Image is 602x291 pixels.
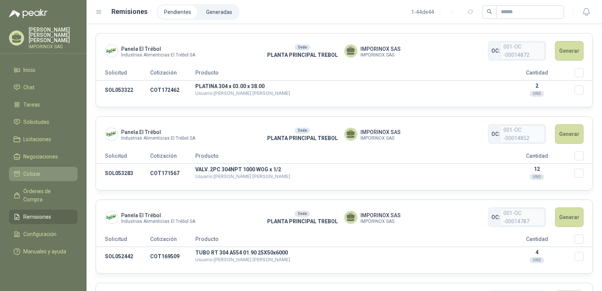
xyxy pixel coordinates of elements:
[499,235,575,247] th: Cantidad
[575,164,593,183] td: Seleccionar/deseleccionar
[150,151,195,164] th: Cotización
[260,134,344,142] p: PLANTA PRINCIPAL TREBOL
[121,211,195,219] span: Panela El Trébol
[96,247,150,266] td: SOL052442
[9,167,78,181] a: Cotizar
[23,101,40,109] span: Tareas
[491,130,500,138] span: OC:
[23,152,58,161] span: Negociaciones
[575,81,593,100] td: Seleccionar/deseleccionar
[575,151,593,164] th: Seleccionar/deseleccionar
[530,91,544,97] div: UND
[23,170,41,178] span: Cotizar
[9,115,78,129] a: Solicitudes
[195,257,290,262] span: Usuario: [PERSON_NAME] [PERSON_NAME]
[150,235,195,247] th: Cotización
[150,247,195,266] td: COT169509
[360,136,401,140] span: IMPORINOX SAS
[150,81,195,100] td: COT172462
[96,235,150,247] th: Solicitud
[150,164,195,183] td: COT171567
[500,42,545,59] span: 001-OC -00014872
[158,6,197,18] a: Pendientes
[499,166,575,172] p: 12
[111,6,147,17] h1: Remisiones
[295,128,310,134] div: Sede
[121,219,195,224] span: Industrias Alimenticias El Trébol SA
[23,247,66,256] span: Manuales y ayuda
[499,151,575,164] th: Cantidad
[23,187,70,204] span: Órdenes de Compra
[121,53,195,57] span: Industrias Alimenticias El Trébol SA
[555,41,584,61] button: Generar
[23,66,35,74] span: Inicio
[9,210,78,224] a: Remisiones
[499,68,575,81] th: Cantidad
[530,257,544,263] div: UND
[121,136,195,140] span: Industrias Alimenticias El Trébol SA
[195,68,499,81] th: Producto
[9,132,78,146] a: Licitaciones
[499,83,575,89] p: 2
[23,135,51,143] span: Licitaciones
[29,44,78,49] p: IMPORINOX SAS
[575,68,593,81] th: Seleccionar/deseleccionar
[23,118,49,126] span: Solicitudes
[195,235,499,247] th: Producto
[530,174,544,180] div: UND
[200,6,238,18] a: Generadas
[9,63,78,77] a: Inicio
[360,219,401,224] span: IMPORINOX SAS
[9,149,78,164] a: Negociaciones
[23,230,56,238] span: Configuración
[575,247,593,266] td: Seleccionar/deseleccionar
[499,249,575,255] p: 4
[195,84,499,89] p: PLATINA 304 x 03.00 x 38.00
[411,6,458,18] div: 1 - 44 de 44
[295,211,310,217] div: Sede
[195,90,290,96] span: Usuario: [PERSON_NAME] [PERSON_NAME]
[96,81,150,100] td: SOL053322
[575,235,593,247] th: Seleccionar/deseleccionar
[105,45,118,57] img: Company Logo
[555,207,584,227] button: Generar
[23,213,51,221] span: Remisiones
[105,128,118,140] img: Company Logo
[96,164,150,183] td: SOL053283
[105,211,118,224] img: Company Logo
[360,211,401,219] span: IMPORINOX SAS
[500,209,545,226] span: 001-OC -00014787
[121,128,195,136] span: Panela El Trébol
[360,45,401,53] span: IMPORINOX SAS
[9,244,78,259] a: Manuales y ayuda
[260,51,344,59] p: PLANTA PRINCIPAL TREBOL
[491,213,500,221] span: OC:
[195,250,499,255] p: TUBO RT 304 A554 01.90 25X50x6000
[195,167,499,172] p: VALV. 2PC 304NPT 1000 WOG x 1/2
[9,184,78,207] a: Órdenes de Compra
[260,217,344,225] p: PLANTA PRINCIPAL TREBOL
[121,45,195,53] span: Panela El Trébol
[360,128,401,136] span: IMPORINOX SAS
[487,9,492,14] span: search
[9,98,78,112] a: Tareas
[9,9,47,18] img: Logo peakr
[295,44,310,50] div: Sede
[23,83,35,91] span: Chat
[96,151,150,164] th: Solicitud
[555,124,584,144] button: Generar
[195,151,499,164] th: Producto
[9,80,78,94] a: Chat
[500,125,545,143] span: 001-OC -00014852
[9,227,78,241] a: Configuración
[491,47,500,55] span: OC:
[360,53,401,57] span: IMPORINOX SAS
[150,68,195,81] th: Cotización
[29,27,78,43] p: [PERSON_NAME] [PERSON_NAME] [PERSON_NAME]
[195,174,290,179] span: Usuario: [PERSON_NAME] [PERSON_NAME]
[96,68,150,81] th: Solicitud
